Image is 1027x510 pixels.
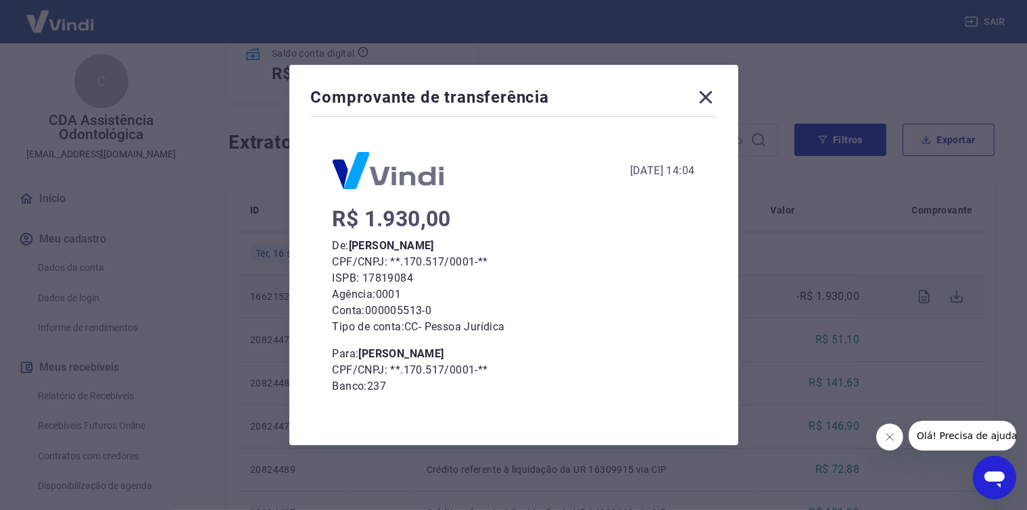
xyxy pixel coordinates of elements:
[311,86,717,113] div: Comprovante de transferência
[333,254,695,270] p: CPF/CNPJ: **.170.517/0001-**
[909,421,1016,451] iframe: Mensagem da empresa
[333,152,444,189] img: Logo
[333,362,695,378] p: CPF/CNPJ: **.170.517/0001-**
[333,394,695,411] p: Agência: 0046
[333,319,695,335] p: Tipo de conta: CC - Pessoa Jurídica
[333,270,695,286] p: ISPB: 17819084
[333,286,695,303] p: Agência: 0001
[333,378,695,394] p: Banco: 237
[876,424,903,451] iframe: Fechar mensagem
[630,163,695,179] div: [DATE] 14:04
[333,238,695,254] p: De:
[8,9,114,20] span: Olá! Precisa de ajuda?
[349,239,434,252] b: [PERSON_NAME]
[359,347,444,360] b: [PERSON_NAME]
[973,456,1016,499] iframe: Botão para abrir a janela de mensagens
[333,206,451,232] span: R$ 1.930,00
[333,303,695,319] p: Conta: 000005513-0
[333,346,695,362] p: Para:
